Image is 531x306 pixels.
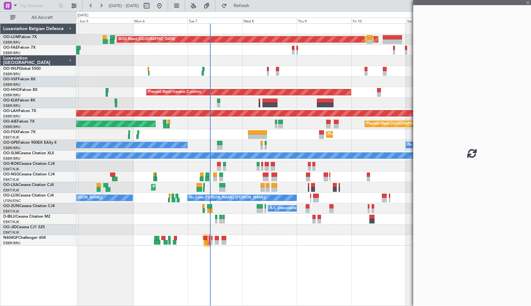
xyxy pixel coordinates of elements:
[109,3,139,9] span: [DATE] - [DATE]
[366,119,467,129] div: Planned Maint [GEOGRAPHIC_DATA] ([GEOGRAPHIC_DATA])
[3,167,19,172] a: EBKT/KJK
[3,51,20,55] a: EBBR/BRU
[3,225,45,229] a: OO-JIDCessna CJ1 525
[3,162,55,166] a: OO-ROKCessna Citation CJ4
[406,18,460,23] div: Sat 11
[3,241,20,246] a: EBBR/BRU
[3,183,54,187] a: OO-LXACessna Citation CJ4
[3,220,19,224] a: EBKT/KJK
[3,215,16,219] span: D-IBLU
[3,35,19,39] span: OO-LUM
[3,135,19,140] a: EBKT/KJK
[78,18,133,23] div: Sun 5
[351,18,406,23] div: Fri 10
[3,151,54,155] a: OO-SLMCessna Citation XLS
[119,35,175,44] div: AOG Maint [GEOGRAPHIC_DATA]
[3,173,55,176] a: OO-NSGCessna Citation CJ4
[20,1,56,11] input: Trip Number
[3,236,18,240] span: N604GF
[219,1,257,11] button: Refresh
[3,194,54,197] a: OO-LUXCessna Citation CJ4
[133,18,188,23] div: Mon 6
[3,88,20,92] span: OO-HHO
[3,151,19,155] span: OO-SLM
[3,35,37,39] a: OO-LUMFalcon 7X
[188,18,242,23] div: Tue 7
[148,87,201,97] div: Planned Maint Geneva (Cointrin)
[3,146,20,150] a: EBBR/BRU
[3,188,19,193] a: EBKT/KJK
[17,15,68,20] span: All Aircraft
[3,82,20,87] a: EBBR/BRU
[3,230,19,235] a: EBKT/KJK
[189,193,266,203] div: No Crew [PERSON_NAME] ([PERSON_NAME])
[3,120,17,124] span: OO-AIE
[3,99,18,102] span: OO-ELK
[3,183,18,187] span: OO-LXA
[3,120,35,124] a: OO-AIEFalcon 7X
[3,46,18,50] span: OO-FAE
[3,67,19,71] span: OO-WLP
[3,141,56,145] a: OO-GPEFalcon 900EX EASy II
[297,18,351,23] div: Thu 9
[3,236,46,240] a: N604GFChallenger 604
[3,109,36,113] a: OO-LAHFalcon 7X
[3,130,36,134] a: OO-FSXFalcon 7X
[3,173,19,176] span: OO-NSG
[228,4,255,8] span: Refresh
[3,204,55,208] a: OO-ZUNCessna Citation CJ4
[3,125,20,129] a: EBBR/BRU
[270,204,372,213] div: A/C Unavailable [GEOGRAPHIC_DATA]-[GEOGRAPHIC_DATA]
[242,18,297,23] div: Wed 8
[3,109,19,113] span: OO-LAH
[3,177,19,182] a: EBKT/KJK
[328,130,403,139] div: Planned Maint Kortrijk-[GEOGRAPHIC_DATA]
[3,204,19,208] span: OO-ZUN
[3,40,20,45] a: EBBR/BRU
[3,194,18,197] span: OO-LUX
[3,77,36,81] a: OO-VSFFalcon 8X
[3,198,21,203] a: LFSN/ENC
[3,209,19,214] a: EBKT/KJK
[3,141,18,145] span: OO-GPE
[3,225,17,229] span: OO-JID
[3,99,35,102] a: OO-ELKFalcon 8X
[153,182,228,192] div: Planned Maint Kortrijk-[GEOGRAPHIC_DATA]
[3,72,20,76] a: EBBR/BRU
[3,130,18,134] span: OO-FSX
[3,103,20,108] a: EBBR/BRU
[3,156,20,161] a: EBBR/BRU
[3,88,37,92] a: OO-HHOFalcon 8X
[407,140,515,150] div: No Crew [GEOGRAPHIC_DATA] ([GEOGRAPHIC_DATA] National)
[3,215,50,219] a: D-IBLUCessna Citation M2
[77,13,88,18] div: [DATE]
[366,35,482,44] div: Planned Maint [GEOGRAPHIC_DATA] ([GEOGRAPHIC_DATA] National)
[3,67,41,71] a: OO-WLPGlobal 5500
[7,12,69,23] button: All Aircraft
[3,46,36,50] a: OO-FAEFalcon 7X
[3,162,19,166] span: OO-ROK
[3,93,20,98] a: EBBR/BRU
[3,114,20,119] a: EBBR/BRU
[3,77,18,81] span: OO-VSF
